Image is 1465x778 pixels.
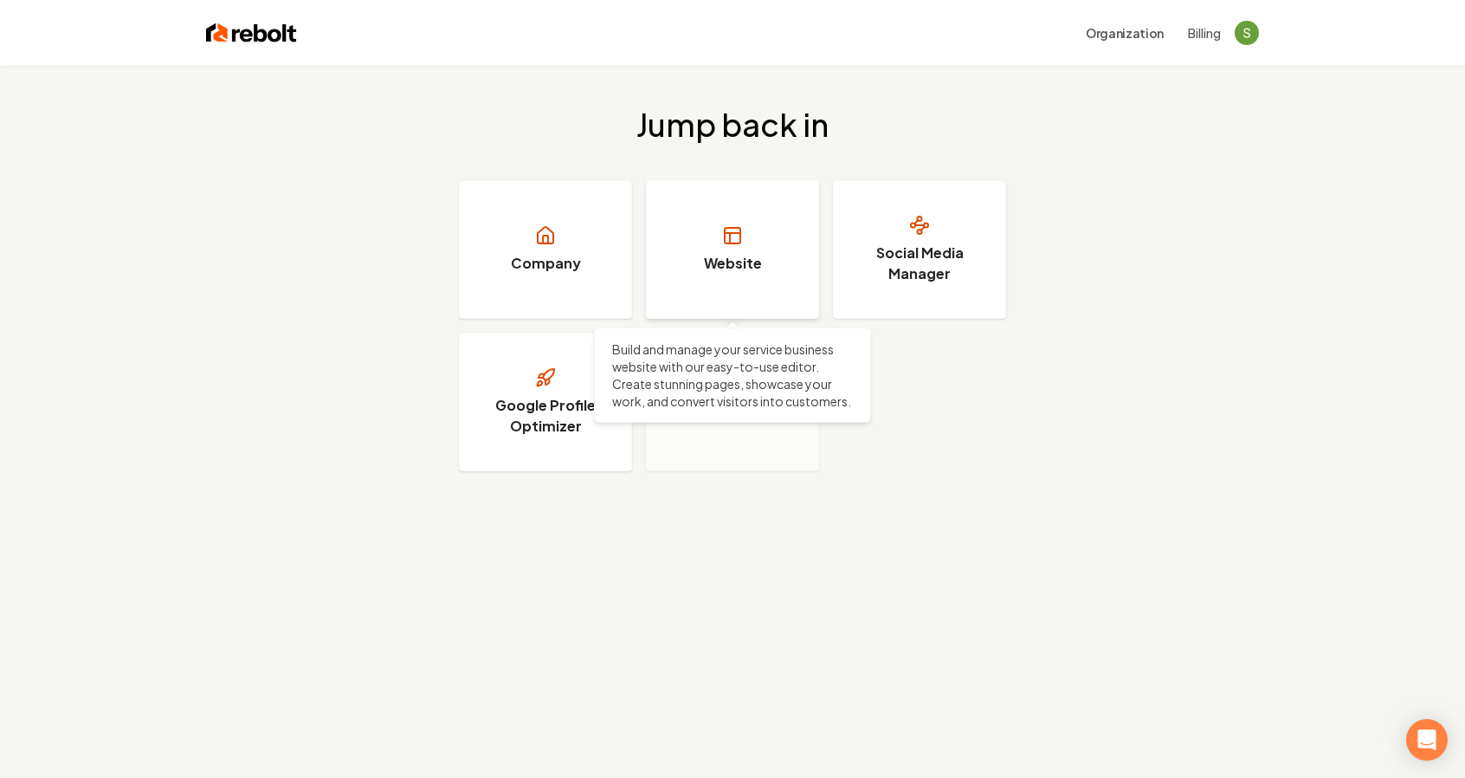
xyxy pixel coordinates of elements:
[1235,21,1259,45] img: Sales Champion
[459,333,632,471] a: Google Profile Optimizer
[704,253,762,274] h3: Website
[459,180,632,319] a: Company
[1188,24,1221,42] button: Billing
[833,180,1006,319] a: Social Media Manager
[206,21,297,45] img: Rebolt Logo
[511,253,581,274] h3: Company
[612,340,853,410] p: Build and manage your service business website with our easy-to-use editor. Create stunning pages...
[1075,17,1174,49] button: Organization
[646,180,819,319] a: Website
[855,243,984,284] h3: Social Media Manager
[1406,719,1448,761] div: Open Intercom Messenger
[636,107,829,142] h2: Jump back in
[1235,21,1259,45] button: Open user button
[481,395,610,437] h3: Google Profile Optimizer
